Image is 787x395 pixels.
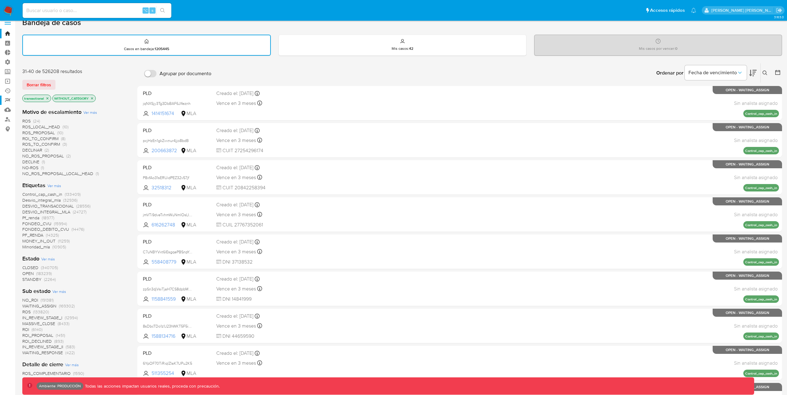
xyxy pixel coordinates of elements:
span: Accesos rápidos [650,7,685,14]
span: 3.163.0 [774,15,784,19]
p: leidy.martinez@mercadolibre.com.co [711,7,774,13]
a: Salir [776,7,782,14]
span: ⌥ [143,7,148,13]
span: s [152,7,153,13]
p: Todas las acciones impactan usuarios reales, proceda con precaución. [83,383,220,389]
button: search-icon [156,6,169,15]
a: Notificaciones [691,8,696,13]
input: Buscar usuario o caso... [23,6,171,15]
p: Ambiente: PRODUCCIÓN [39,385,81,387]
